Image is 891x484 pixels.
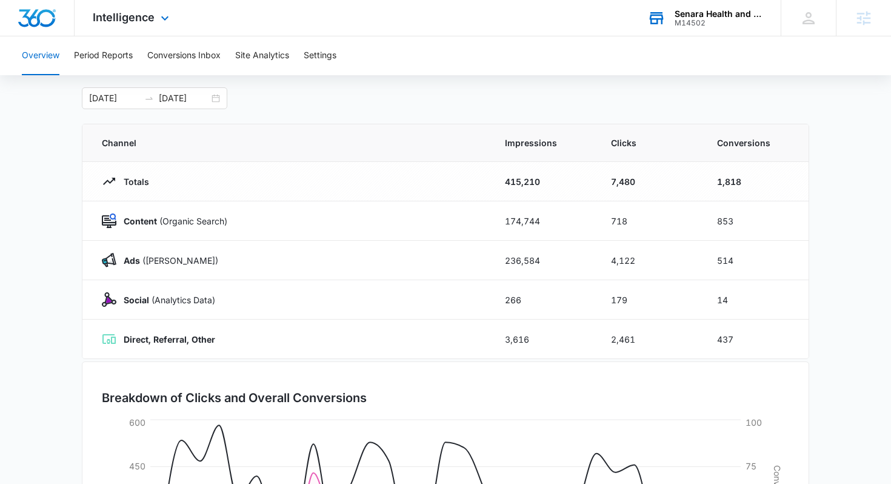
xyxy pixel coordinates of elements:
strong: Content [124,216,157,226]
p: (Organic Search) [116,215,227,227]
span: to [144,93,154,103]
tspan: 100 [746,417,762,428]
button: Settings [304,36,336,75]
td: 853 [702,201,809,241]
span: swap-right [144,93,154,103]
td: 7,480 [596,162,702,201]
td: 14 [702,280,809,320]
img: Social [102,292,116,307]
tspan: 450 [129,461,145,471]
div: account id [675,19,763,27]
td: 514 [702,241,809,280]
div: account name [675,9,763,19]
td: 236,584 [490,241,596,280]
button: Overview [22,36,59,75]
td: 1,818 [702,162,809,201]
tspan: 600 [129,417,145,428]
img: Ads [102,253,116,267]
td: 718 [596,201,702,241]
td: 266 [490,280,596,320]
img: Content [102,213,116,228]
strong: Social [124,295,149,305]
span: Impressions [505,136,582,149]
span: Intelligence [93,11,155,24]
td: 437 [702,320,809,359]
tspan: 75 [746,461,756,471]
p: (Analytics Data) [116,294,215,306]
span: Conversions [717,136,789,149]
button: Conversions Inbox [147,36,221,75]
td: 415,210 [490,162,596,201]
td: 3,616 [490,320,596,359]
input: Start date [89,92,139,105]
td: 2,461 [596,320,702,359]
span: Clicks [611,136,688,149]
td: 179 [596,280,702,320]
td: 174,744 [490,201,596,241]
strong: Ads [124,255,140,266]
button: Period Reports [74,36,133,75]
button: Site Analytics [235,36,289,75]
p: ([PERSON_NAME]) [116,254,218,267]
h3: Breakdown of Clicks and Overall Conversions [102,389,367,407]
input: End date [159,92,209,105]
strong: Direct, Referral, Other [124,334,215,345]
p: Totals [116,175,149,188]
span: Channel [102,136,476,149]
td: 4,122 [596,241,702,280]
